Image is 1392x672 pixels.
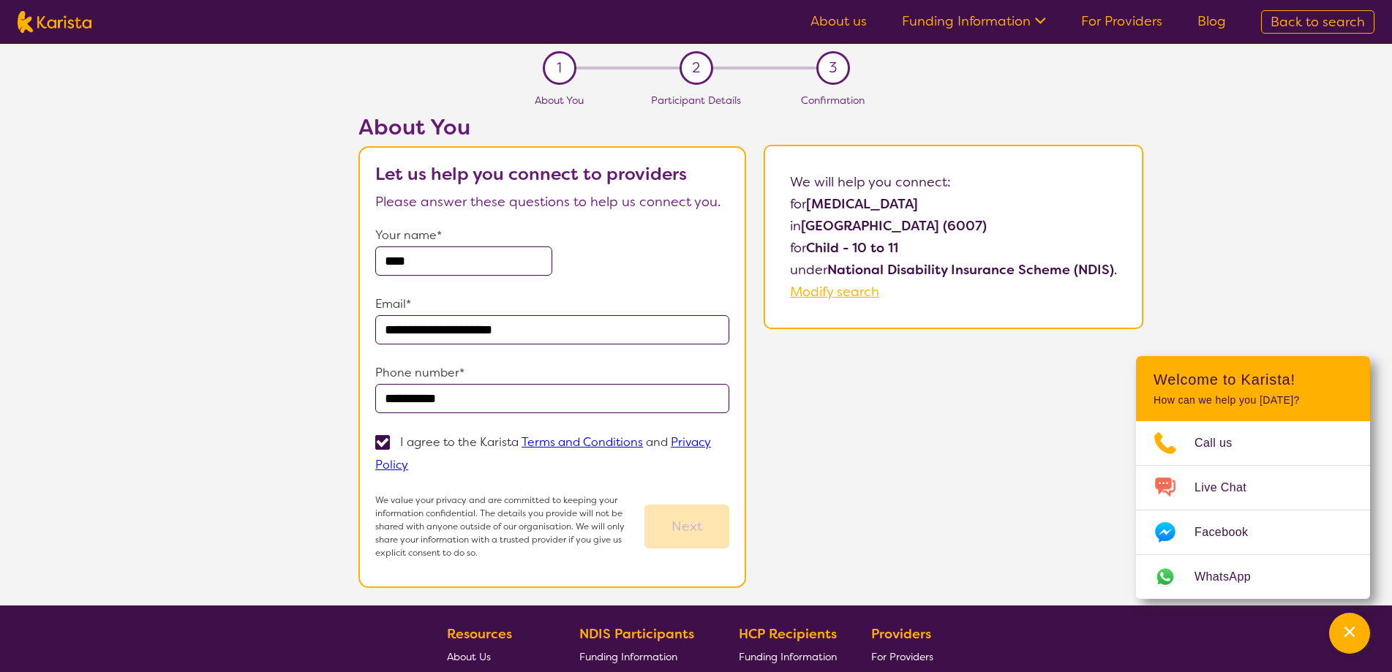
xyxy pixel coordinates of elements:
[739,645,837,668] a: Funding Information
[801,94,865,107] span: Confirmation
[739,650,837,663] span: Funding Information
[871,645,939,668] a: For Providers
[871,650,933,663] span: For Providers
[1195,566,1268,588] span: WhatsApp
[810,12,867,30] a: About us
[1154,394,1353,407] p: How can we help you [DATE]?
[579,625,694,643] b: NDIS Participants
[1136,555,1370,599] a: Web link opens in a new tab.
[806,239,898,257] b: Child - 10 to 11
[902,12,1046,30] a: Funding Information
[375,434,711,472] p: I agree to the Karista and
[1329,613,1370,654] button: Channel Menu
[1195,477,1264,499] span: Live Chat
[375,494,644,559] p: We value your privacy and are committed to keeping your information confidential. The details you...
[871,625,931,643] b: Providers
[579,650,677,663] span: Funding Information
[18,11,91,33] img: Karista logo
[692,57,700,79] span: 2
[375,293,729,315] p: Email*
[1136,421,1370,599] ul: Choose channel
[806,195,918,213] b: [MEDICAL_DATA]
[790,237,1117,259] p: for
[790,193,1117,215] p: for
[1195,432,1250,454] span: Call us
[790,283,879,301] a: Modify search
[1154,371,1353,388] h2: Welcome to Karista!
[1197,12,1226,30] a: Blog
[790,171,1117,193] p: We will help you connect:
[447,625,512,643] b: Resources
[447,645,545,668] a: About Us
[790,259,1117,281] p: under .
[651,94,741,107] span: Participant Details
[801,217,987,235] b: [GEOGRAPHIC_DATA] (6007)
[579,645,705,668] a: Funding Information
[739,625,837,643] b: HCP Recipients
[829,57,837,79] span: 3
[447,650,491,663] span: About Us
[1261,10,1374,34] a: Back to search
[1081,12,1162,30] a: For Providers
[1195,521,1265,543] span: Facebook
[827,261,1114,279] b: National Disability Insurance Scheme (NDIS)
[375,162,687,186] b: Let us help you connect to providers
[557,57,562,79] span: 1
[375,224,729,246] p: Your name*
[535,94,584,107] span: About You
[358,114,746,140] h2: About You
[790,215,1117,237] p: in
[375,362,729,384] p: Phone number*
[1136,356,1370,599] div: Channel Menu
[522,434,643,450] a: Terms and Conditions
[1271,13,1365,31] span: Back to search
[375,191,729,213] p: Please answer these questions to help us connect you.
